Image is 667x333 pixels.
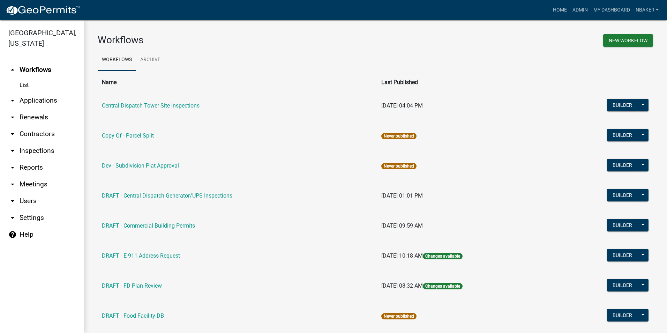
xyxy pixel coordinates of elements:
[8,230,17,239] i: help
[603,34,653,47] button: New Workflow
[423,253,463,259] span: Changes available
[381,222,423,229] span: [DATE] 09:59 AM
[98,74,377,91] th: Name
[570,3,591,17] a: Admin
[102,252,180,259] a: DRAFT - E-911 Address Request
[381,282,423,289] span: [DATE] 08:32 AM
[102,102,200,109] a: Central Dispatch Tower Site Inspections
[8,96,17,105] i: arrow_drop_down
[607,219,638,231] button: Builder
[8,163,17,172] i: arrow_drop_down
[8,66,17,74] i: arrow_drop_up
[607,159,638,171] button: Builder
[607,279,638,291] button: Builder
[102,312,164,319] a: DRAFT - Food Facility DB
[591,3,633,17] a: My Dashboard
[102,192,232,199] a: DRAFT - Central Dispatch Generator/UPS Inspections
[8,130,17,138] i: arrow_drop_down
[102,162,179,169] a: Dev - Subdivision Plat Approval
[102,222,195,229] a: DRAFT - Commercial Building Permits
[8,113,17,121] i: arrow_drop_down
[381,133,417,139] span: Never published
[98,49,136,71] a: Workflows
[381,102,423,109] span: [DATE] 04:04 PM
[8,147,17,155] i: arrow_drop_down
[633,3,661,17] a: nbaker
[381,313,417,319] span: Never published
[98,34,370,46] h3: Workflows
[8,214,17,222] i: arrow_drop_down
[8,197,17,205] i: arrow_drop_down
[102,282,162,289] a: DRAFT - FD Plan Review
[607,309,638,321] button: Builder
[381,163,417,169] span: Never published
[136,49,165,71] a: Archive
[607,189,638,201] button: Builder
[550,3,570,17] a: Home
[102,132,154,139] a: Copy Of - Parcel Split
[607,99,638,111] button: Builder
[8,180,17,188] i: arrow_drop_down
[381,192,423,199] span: [DATE] 01:01 PM
[607,249,638,261] button: Builder
[377,74,554,91] th: Last Published
[381,252,423,259] span: [DATE] 10:18 AM
[607,129,638,141] button: Builder
[423,283,463,289] span: Changes available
